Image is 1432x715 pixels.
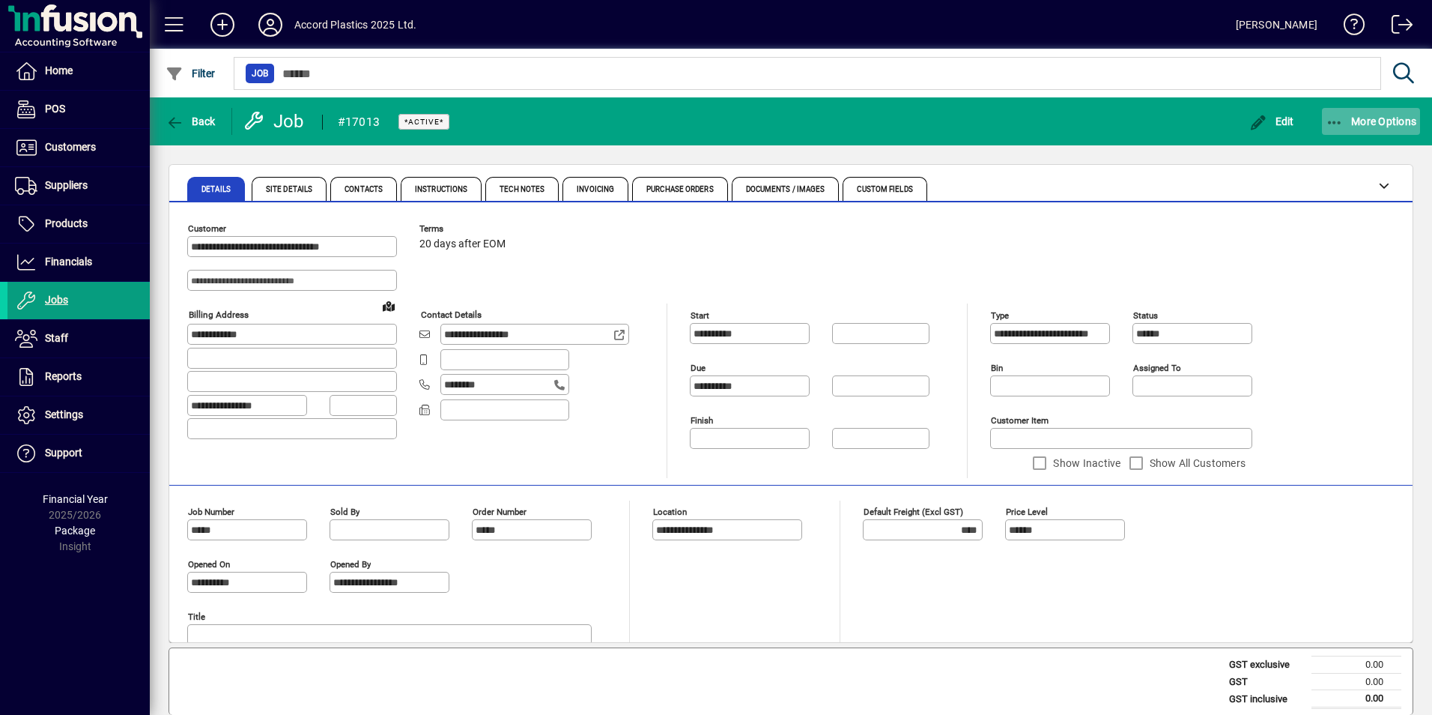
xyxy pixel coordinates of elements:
[7,52,150,90] a: Home
[188,612,205,622] mat-label: Title
[162,108,219,135] button: Back
[1326,115,1417,127] span: More Options
[377,294,401,318] a: View on map
[991,310,1009,321] mat-label: Type
[294,13,416,37] div: Accord Plastics 2025 Ltd.
[252,66,268,81] span: Job
[746,186,825,193] span: Documents / Images
[500,186,544,193] span: Tech Notes
[7,396,150,434] a: Settings
[7,435,150,472] a: Support
[45,408,83,420] span: Settings
[7,129,150,166] a: Customers
[1322,108,1421,135] button: More Options
[330,507,359,517] mat-label: Sold by
[1246,108,1298,135] button: Edit
[419,238,506,250] span: 20 days after EOM
[415,186,467,193] span: Instructions
[1236,13,1317,37] div: [PERSON_NAME]
[45,256,92,268] span: Financials
[1249,115,1294,127] span: Edit
[419,224,509,234] span: Terms
[45,217,88,229] span: Products
[691,310,709,321] mat-label: Start
[243,109,307,133] div: Job
[7,358,150,396] a: Reports
[7,205,150,243] a: Products
[45,141,96,153] span: Customers
[246,11,294,38] button: Profile
[7,167,150,205] a: Suppliers
[45,179,88,191] span: Suppliers
[45,447,82,459] span: Support
[473,507,527,517] mat-label: Order number
[45,332,68,344] span: Staff
[991,415,1049,426] mat-label: Customer Item
[45,370,82,382] span: Reports
[991,363,1003,373] mat-label: Bin
[1006,507,1048,517] mat-label: Price Level
[162,60,219,87] button: Filter
[43,493,108,505] span: Financial Year
[338,110,380,134] div: #17013
[1222,673,1311,690] td: GST
[691,363,706,373] mat-label: Due
[266,186,312,193] span: Site Details
[7,320,150,357] a: Staff
[55,525,95,537] span: Package
[646,186,714,193] span: Purchase Orders
[577,186,614,193] span: Invoicing
[166,67,216,79] span: Filter
[1311,657,1401,674] td: 0.00
[7,244,150,281] a: Financials
[857,186,912,193] span: Custom Fields
[188,559,230,570] mat-label: Opened On
[45,64,73,76] span: Home
[653,507,687,517] mat-label: Location
[1133,310,1158,321] mat-label: Status
[45,103,65,115] span: POS
[7,91,150,128] a: POS
[1380,3,1413,52] a: Logout
[1311,673,1401,690] td: 0.00
[691,415,713,426] mat-label: Finish
[188,507,234,517] mat-label: Job number
[1222,690,1311,708] td: GST inclusive
[1311,690,1401,708] td: 0.00
[198,11,246,38] button: Add
[166,115,216,127] span: Back
[1133,363,1181,373] mat-label: Assigned to
[330,559,371,570] mat-label: Opened by
[345,186,383,193] span: Contacts
[1332,3,1365,52] a: Knowledge Base
[1222,657,1311,674] td: GST exclusive
[45,294,68,306] span: Jobs
[864,507,963,517] mat-label: Default Freight (excl GST)
[150,108,232,135] app-page-header-button: Back
[201,186,231,193] span: Details
[188,223,226,234] mat-label: Customer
